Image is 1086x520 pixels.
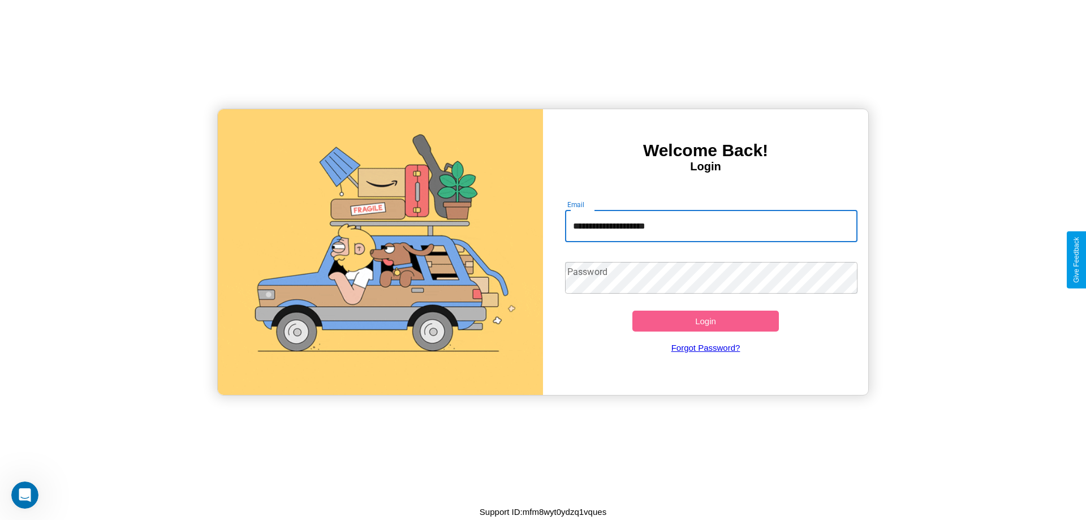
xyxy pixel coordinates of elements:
img: gif [218,109,543,395]
p: Support ID: mfm8wyt0ydzq1vques [480,504,606,519]
iframe: Intercom live chat [11,482,38,509]
h4: Login [543,160,868,173]
h3: Welcome Back! [543,141,868,160]
div: Give Feedback [1072,237,1080,283]
button: Login [632,311,779,332]
label: Email [567,200,585,209]
a: Forgot Password? [559,332,852,364]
